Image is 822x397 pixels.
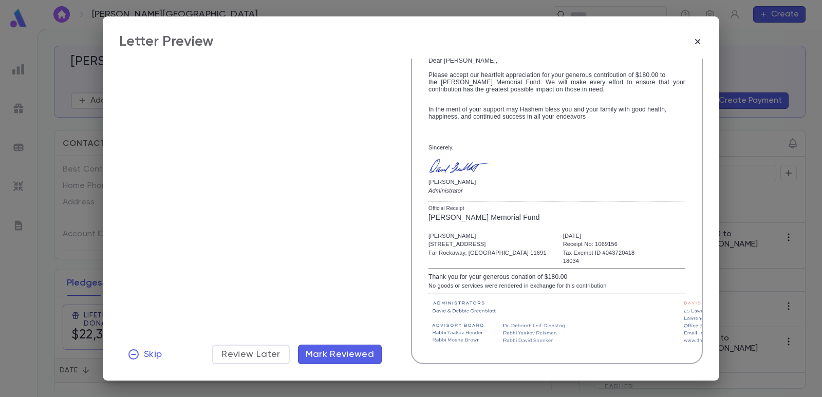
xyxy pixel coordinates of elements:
img: dmf bottom3.png [428,296,754,346]
div: Letter Preview [119,33,214,50]
span: In the merit of your support may Hashem bless you and your family with good health, [428,106,667,113]
div: Receipt No: 1069156 [563,240,635,249]
img: GreenblattSignature.png [428,157,490,175]
button: Skip [119,345,170,364]
div: No goods or services were rendered in exchange for this contribution [428,281,685,290]
div: Official Receipt [428,204,685,212]
div: 18034 [563,257,635,266]
div: [DATE] [563,232,635,240]
span: Skip [144,349,162,360]
button: Review Later [212,345,289,364]
em: Administrator [428,187,463,194]
span: Review Later [221,349,280,360]
div: Thank you for your generous donation of $180.00 [428,272,685,281]
div: [PERSON_NAME] Memorial Fund [428,212,685,223]
p: [PERSON_NAME] [428,181,490,184]
div: Far Rockaway, [GEOGRAPHIC_DATA] 11691 [428,249,547,257]
span: Please accept our heartfelt appreciation for your generous contribution of $180.00 to [428,71,665,79]
div: [STREET_ADDRESS] [428,240,547,249]
div: [PERSON_NAME] [428,232,547,240]
span: Mark Reviewed [306,349,375,360]
div: Sincerely, [428,144,685,150]
span: happiness, and continued success in all your endeavors [428,113,586,120]
span: the [PERSON_NAME] Memorial Fund. We will make every effort to ensure that your contribution has t... [428,79,685,93]
div: Tax Exempt ID #043720418 [563,249,635,257]
button: Mark Reviewed [298,345,382,364]
span: Dear [PERSON_NAME], [428,57,685,93]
